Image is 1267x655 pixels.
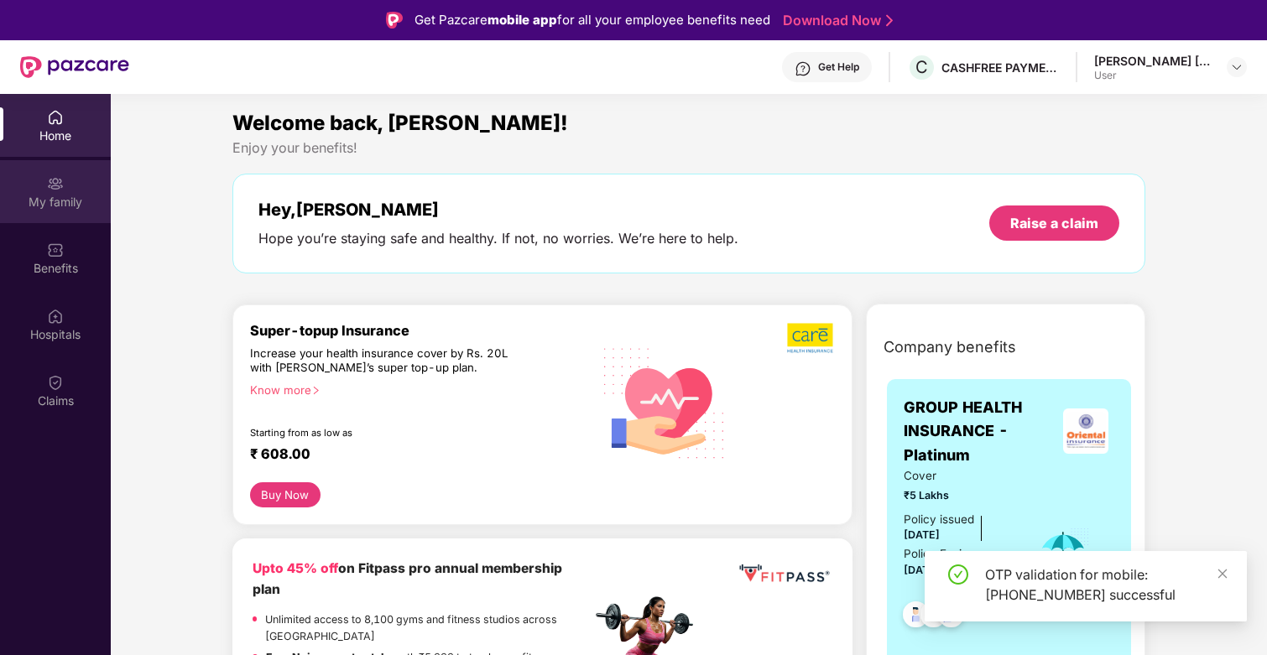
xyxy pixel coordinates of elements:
[47,308,64,325] img: svg+xml;base64,PHN2ZyBpZD0iSG9zcGl0YWxzIiB4bWxucz0iaHR0cDovL3d3dy53My5vcmcvMjAwMC9zdmciIHdpZHRoPS...
[47,175,64,192] img: svg+xml;base64,PHN2ZyB3aWR0aD0iMjAiIGhlaWdodD0iMjAiIHZpZXdCb3g9IjAgMCAyMCAyMCIgZmlsbD0ibm9uZSIgeG...
[1010,214,1098,232] div: Raise a claim
[386,12,403,29] img: Logo
[941,60,1059,75] div: CASHFREE PAYMENTS INDIA PVT. LTD.
[47,109,64,126] img: svg+xml;base64,PHN2ZyBpZD0iSG9tZSIgeG1sbnM9Imh0dHA6Ly93d3cudzMub3JnLzIwMDAvc3ZnIiB3aWR0aD0iMjAiIG...
[20,56,129,78] img: New Pazcare Logo
[1063,408,1108,454] img: insurerLogo
[795,60,811,77] img: svg+xml;base64,PHN2ZyBpZD0iSGVscC0zMngzMiIgeG1sbnM9Imh0dHA6Ly93d3cudzMub3JnLzIwMDAvc3ZnIiB3aWR0aD...
[253,560,338,576] b: Upto 45% off
[311,386,321,395] span: right
[253,560,562,596] b: on Fitpass pro annual membership plan
[1230,60,1244,74] img: svg+xml;base64,PHN2ZyBpZD0iRHJvcGRvd24tMzJ4MzIiIHhtbG5zPSJodHRwOi8vd3d3LnczLm9yZy8yMDAwL3N2ZyIgd2...
[415,10,770,30] div: Get Pazcare for all your employee benefits need
[915,57,928,77] span: C
[250,427,520,439] div: Starting from as low as
[985,564,1227,605] div: OTP validation for mobile: [PHONE_NUMBER] successful
[250,346,519,376] div: Increase your health insurance cover by Rs. 20L with [PERSON_NAME]’s super top-up plan.
[47,242,64,258] img: svg+xml;base64,PHN2ZyBpZD0iQmVuZWZpdHMiIHhtbG5zPSJodHRwOi8vd3d3LnczLm9yZy8yMDAwL3N2ZyIgd2lkdGg9Ij...
[265,611,591,644] p: Unlimited access to 8,100 gyms and fitness studios across [GEOGRAPHIC_DATA]
[1094,69,1212,82] div: User
[904,564,940,576] span: [DATE]
[884,335,1016,359] span: Company benefits
[904,396,1058,467] span: GROUP HEALTH INSURANCE - Platinum
[250,445,575,465] div: ₹ 608.00
[787,322,835,354] img: b5dec4f62d2307b9de63beb79f102df3.png
[913,596,954,637] img: svg+xml;base64,PHN2ZyB4bWxucz0iaHR0cDovL3d3dy53My5vcmcvMjAwMC9zdmciIHdpZHRoPSI0OC45NDMiIGhlaWdodD...
[904,511,974,528] div: Policy issued
[948,564,968,585] span: check-circle
[886,12,893,29] img: Stroke
[904,467,1014,485] span: Cover
[250,322,592,339] div: Super-topup Insurance
[232,111,568,135] span: Welcome back, [PERSON_NAME]!
[47,374,64,391] img: svg+xml;base64,PHN2ZyBpZD0iQ2xhaW0iIHhtbG5zPSJodHRwOi8vd3d3LnczLm9yZy8yMDAwL3N2ZyIgd2lkdGg9IjIwIi...
[1094,53,1212,69] div: [PERSON_NAME] [PERSON_NAME]
[488,12,557,28] strong: mobile app
[904,545,972,563] div: Policy Expiry
[1217,568,1228,580] span: close
[258,230,738,247] div: Hope you’re staying safe and healthy. If not, no worries. We’re here to help.
[258,200,738,220] div: Hey, [PERSON_NAME]
[232,139,1145,157] div: Enjoy your benefits!
[250,383,581,395] div: Know more
[592,328,738,476] img: svg+xml;base64,PHN2ZyB4bWxucz0iaHR0cDovL3d3dy53My5vcmcvMjAwMC9zdmciIHhtbG5zOnhsaW5rPSJodHRwOi8vd3...
[1036,527,1091,582] img: icon
[783,12,888,29] a: Download Now
[818,60,859,74] div: Get Help
[904,487,1014,504] span: ₹5 Lakhs
[895,596,936,637] img: svg+xml;base64,PHN2ZyB4bWxucz0iaHR0cDovL3d3dy53My5vcmcvMjAwMC9zdmciIHdpZHRoPSI0OC45NDMiIGhlaWdodD...
[736,559,832,589] img: fppp.png
[904,528,940,541] span: [DATE]
[250,482,321,507] button: Buy Now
